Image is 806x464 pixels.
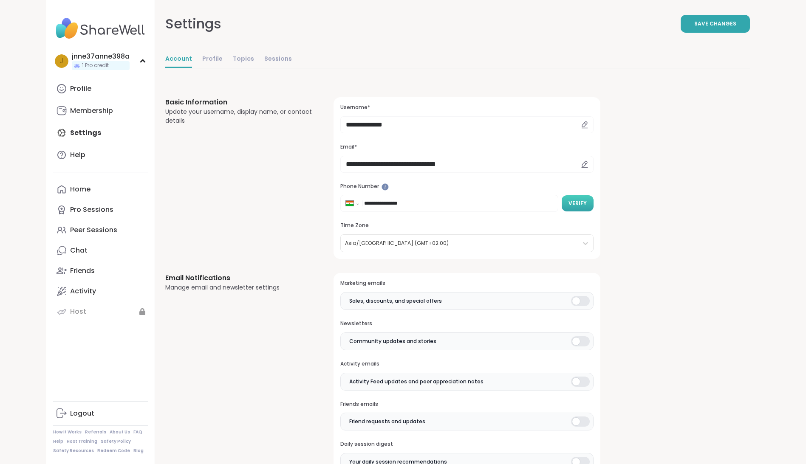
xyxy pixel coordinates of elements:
h3: Email Notifications [165,273,314,283]
a: Help [53,145,148,165]
a: Logout [53,403,148,424]
a: Activity [53,281,148,301]
button: Save Changes [681,15,750,33]
a: Safety Resources [53,448,94,454]
a: FAQ [133,429,142,435]
h3: Phone Number [340,183,593,190]
h3: Daily session digest [340,441,593,448]
div: Home [70,185,90,194]
span: Verify [568,200,587,207]
a: Profile [53,79,148,99]
h3: Email* [340,143,593,151]
span: j [59,56,63,67]
h3: Activity emails [340,360,593,368]
div: Manage email and newsletter settings [165,283,314,292]
a: Safety Policy [101,439,131,444]
div: jnne37anne398a [72,52,130,61]
a: Account [165,51,192,68]
button: Verify [562,195,594,211]
a: Peer Sessions [53,220,148,240]
h3: Username* [340,104,593,111]
div: Peer Sessions [70,225,117,235]
img: ShareWell Nav Logo [53,14,148,43]
h3: Basic Information [165,97,314,107]
h3: Time Zone [340,222,593,229]
span: Activity Feed updates and peer appreciation notes [349,378,484,385]
a: Profile [202,51,223,68]
a: About Us [110,429,130,435]
a: Blog [133,448,144,454]
a: Host [53,301,148,322]
div: Update your username, display name, or contact details [165,107,314,125]
a: Redeem Code [97,448,130,454]
div: Logout [70,409,94,418]
div: Chat [70,246,88,255]
a: How It Works [53,429,82,435]
a: Pro Sessions [53,200,148,220]
div: Profile [70,84,91,93]
span: Sales, discounts, and special offers [349,297,442,305]
div: Friends [70,266,95,276]
div: Host [70,307,86,316]
div: Settings [165,14,221,34]
a: Topics [233,51,254,68]
a: Friends [53,261,148,281]
div: Membership [70,106,113,115]
span: Friend requests and updates [349,418,425,425]
a: Home [53,179,148,200]
a: Chat [53,240,148,261]
a: Referrals [85,429,106,435]
span: Community updates and stories [349,337,436,345]
a: Sessions [264,51,292,68]
iframe: Spotlight [382,183,389,191]
div: Activity [70,287,96,296]
h3: Friends emails [340,401,593,408]
div: Pro Sessions [70,205,113,214]
h3: Marketing emails [340,280,593,287]
a: Membership [53,101,148,121]
a: Host Training [67,439,97,444]
h3: Newsletters [340,320,593,327]
div: Help [70,150,85,160]
span: 1 Pro credit [82,62,109,69]
span: Save Changes [694,20,736,28]
a: Help [53,439,63,444]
